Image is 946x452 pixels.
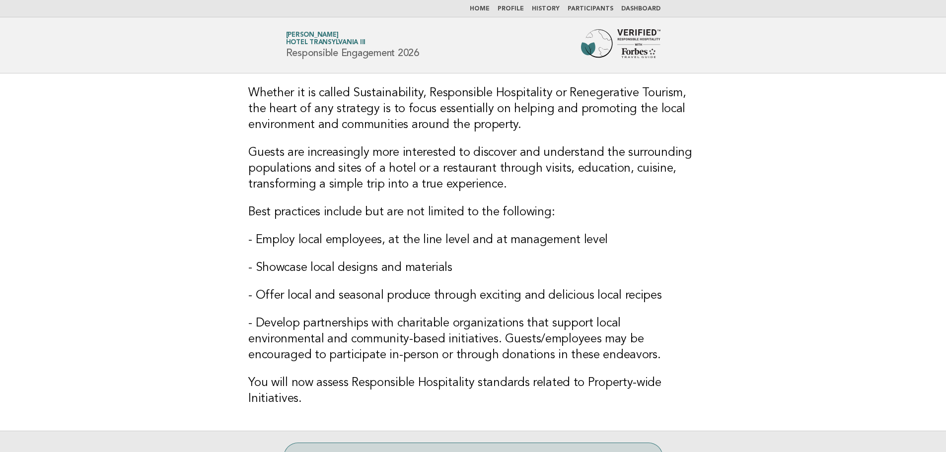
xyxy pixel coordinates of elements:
[248,288,698,304] h3: - Offer local and seasonal produce through exciting and delicious local recipes
[248,375,698,407] h3: You will now assess Responsible Hospitality standards related to Property-wide Initiatives.
[621,6,660,12] a: Dashboard
[470,6,490,12] a: Home
[532,6,560,12] a: History
[286,32,419,58] h1: Responsible Engagement 2026
[248,145,698,193] h3: Guests are increasingly more interested to discover and understand the surrounding populations an...
[568,6,613,12] a: Participants
[248,204,698,220] h3: Best practices include but are not limited to the following:
[248,260,698,276] h3: - Showcase local designs and materials
[286,40,366,46] span: Hotel Transylvania III
[581,29,660,61] img: Forbes Travel Guide
[248,85,698,133] h3: Whether it is called Sustainability, Responsible Hospitality or Renegerative Tourism, the heart o...
[248,316,698,363] h3: - Develop partnerships with charitable organizations that support local environmental and communi...
[286,32,366,46] a: [PERSON_NAME]Hotel Transylvania III
[498,6,524,12] a: Profile
[248,232,698,248] h3: - Employ local employees, at the line level and at management level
